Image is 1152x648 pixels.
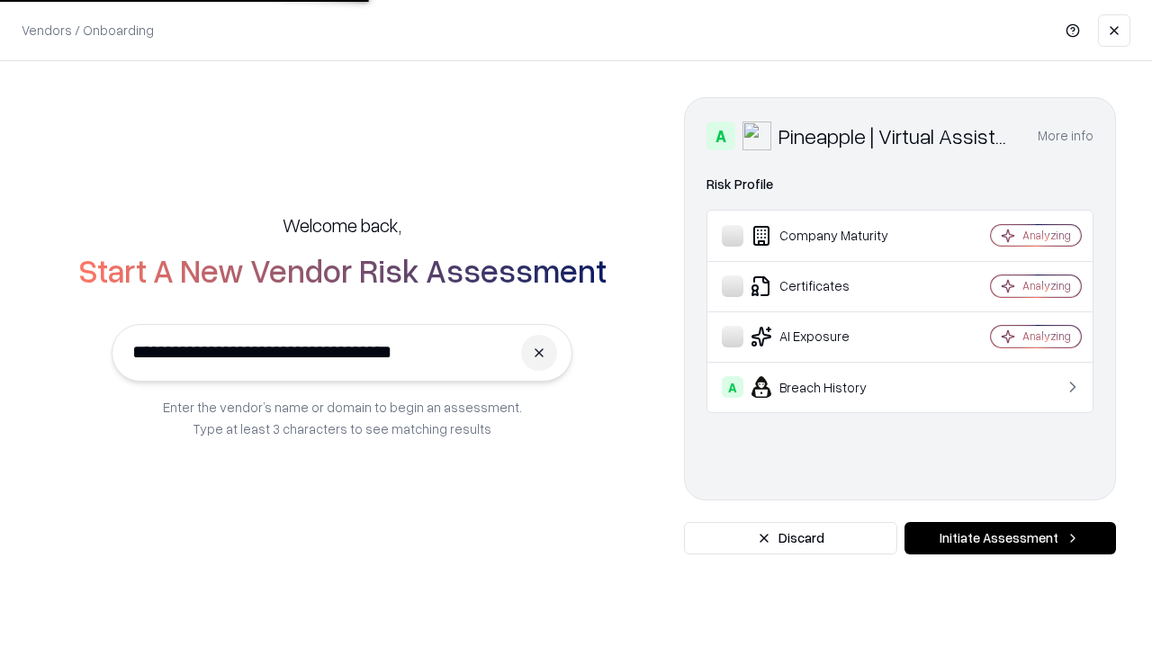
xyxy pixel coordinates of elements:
[904,522,1116,554] button: Initiate Assessment
[778,121,1016,150] div: Pineapple | Virtual Assistant Agency
[722,225,937,247] div: Company Maturity
[22,21,154,40] p: Vendors / Onboarding
[706,121,735,150] div: A
[722,326,937,347] div: AI Exposure
[722,376,937,398] div: Breach History
[742,121,771,150] img: Pineapple | Virtual Assistant Agency
[1038,120,1093,152] button: More info
[722,275,937,297] div: Certificates
[684,522,897,554] button: Discard
[1022,278,1071,293] div: Analyzing
[78,252,607,288] h2: Start A New Vendor Risk Assessment
[706,174,1093,195] div: Risk Profile
[722,376,743,398] div: A
[163,396,522,439] p: Enter the vendor’s name or domain to begin an assessment. Type at least 3 characters to see match...
[1022,228,1071,243] div: Analyzing
[283,212,401,238] h5: Welcome back,
[1022,328,1071,344] div: Analyzing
